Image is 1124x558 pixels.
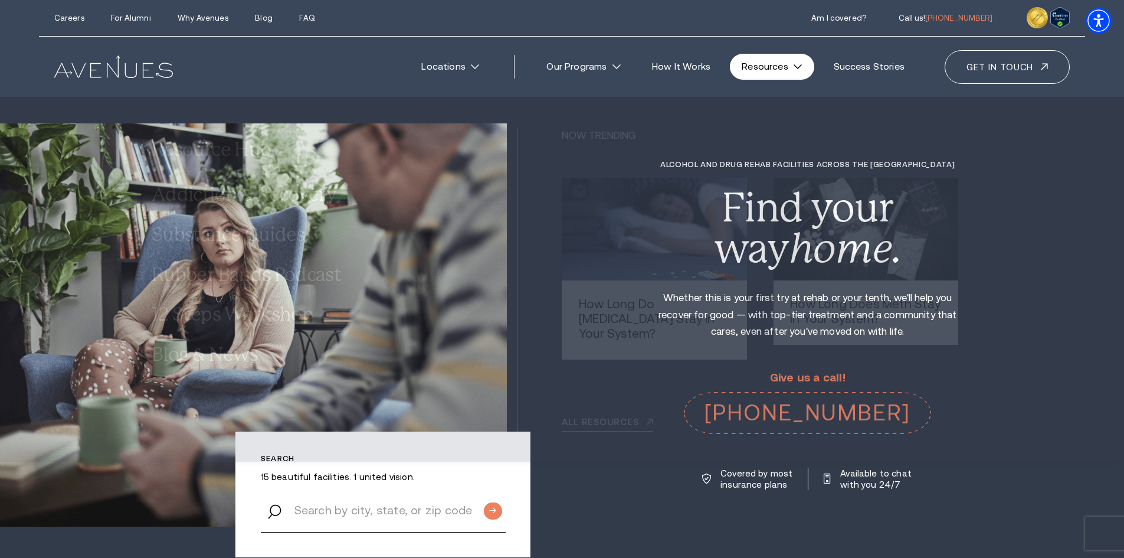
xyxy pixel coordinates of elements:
[484,502,502,520] input: Submit button
[824,468,913,490] a: Available to chat with you 24/7
[128,257,392,292] a: Rubber Bands Podcast
[821,54,916,80] a: Success Stories
[720,468,794,490] p: Covered by most insurance plans
[255,14,273,22] a: Blog
[128,337,392,371] a: Blog & News
[111,14,150,22] a: For Alumni
[128,177,392,211] a: Addiction & Recovery
[945,50,1070,84] a: Get in touch
[128,217,392,252] a: Substance Guides
[409,54,491,80] a: Locations
[261,488,506,533] input: Search by city, state, or zip code
[1050,11,1070,22] a: Verify LegitScript Approval for www.avenuesrecovery.com
[899,14,993,22] a: call 610-490-8488
[925,14,993,22] span: [PHONE_NUMBER]
[261,471,506,482] p: 15 beautiful facilities. 1 united vision.
[535,54,633,80] a: Our Programs
[128,128,392,172] a: Resource Hub
[299,14,314,22] a: FAQ
[640,54,723,80] a: How It Works
[840,468,913,490] p: Available to chat with you 24/7
[54,14,84,22] a: Careers
[128,298,392,332] a: 12 Steps Workshop
[730,54,814,80] a: Resources
[178,14,228,22] a: Why Avenues
[811,14,866,22] a: Am I covered?
[702,468,794,490] a: Covered by most insurance plans
[1086,8,1112,34] div: Accessibility Menu
[1050,7,1070,28] img: Verify Approval for www.avenuesrecovery.com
